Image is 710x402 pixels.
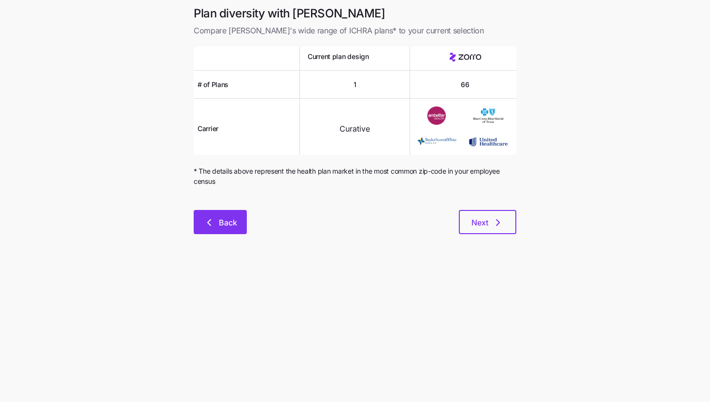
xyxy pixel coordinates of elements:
[219,217,237,228] span: Back
[418,106,456,125] img: Carrier
[194,166,516,186] span: * The details above represent the health plan market in the most common zip-code in your employee...
[471,217,488,228] span: Next
[198,124,218,134] span: Carrier
[308,52,369,61] span: Current plan design
[194,25,516,37] span: Compare [PERSON_NAME]'s wide range of ICHRA plans* to your current selection
[198,80,228,89] span: # of Plans
[461,80,469,89] span: 66
[194,6,516,21] h1: Plan diversity with [PERSON_NAME]
[354,80,356,89] span: 1
[469,133,508,151] img: Carrier
[418,133,456,151] img: Carrier
[194,210,247,234] button: Back
[340,123,370,135] span: Curative
[469,106,508,125] img: Carrier
[459,210,516,234] button: Next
